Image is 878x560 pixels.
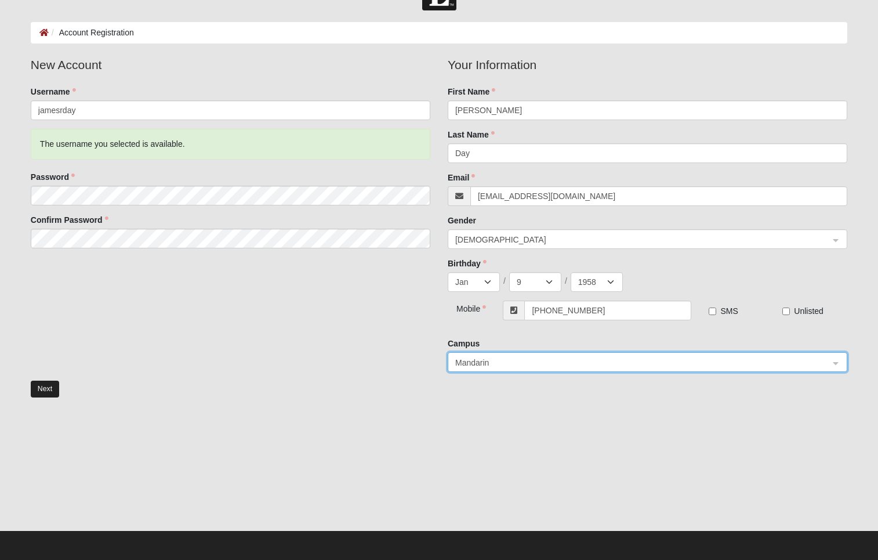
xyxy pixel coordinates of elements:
legend: New Account [31,56,430,74]
span: Mandarin [455,356,819,369]
span: Unlisted [794,306,823,316]
div: Mobile [448,301,481,315]
label: Gender [448,215,476,226]
label: Password [31,171,75,183]
label: Last Name [448,129,495,140]
li: Account Registration [49,27,134,39]
label: Birthday [448,258,487,269]
label: Confirm Password [31,214,108,226]
label: Campus [448,338,480,349]
label: First Name [448,86,495,97]
span: / [565,275,567,287]
span: SMS [720,306,738,316]
span: Male [455,233,829,246]
label: Username [31,86,76,97]
button: Next [31,381,59,398]
legend: Your Information [448,56,847,74]
input: Unlisted [782,308,790,315]
input: SMS [709,308,716,315]
span: / [503,275,506,287]
label: Email [448,172,475,183]
div: The username you selected is available. [31,129,430,160]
